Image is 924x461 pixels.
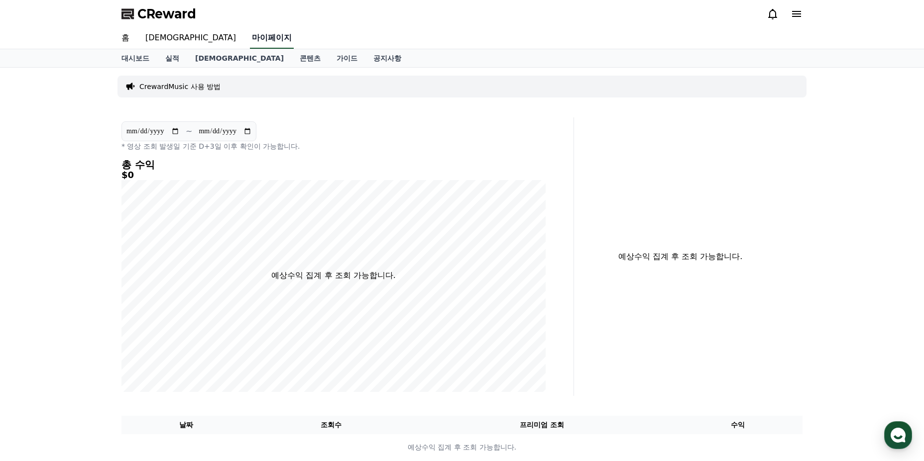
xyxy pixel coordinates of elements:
p: * 영상 조회 발생일 기준 D+3일 이후 확인이 가능합니다. [121,141,546,151]
h5: $0 [121,170,546,180]
th: 날짜 [121,416,251,434]
a: [DEMOGRAPHIC_DATA] [187,49,292,67]
a: 실적 [157,49,187,67]
a: 공지사항 [365,49,409,67]
th: 조회수 [251,416,411,434]
a: 콘텐츠 [292,49,329,67]
a: 마이페이지 [250,28,294,49]
span: 홈 [31,330,37,338]
span: CReward [137,6,196,22]
h4: 총 수익 [121,159,546,170]
a: [DEMOGRAPHIC_DATA] [137,28,244,49]
p: 예상수익 집계 후 조회 가능합니다. [271,270,395,281]
th: 수익 [673,416,803,434]
p: 예상수익 집계 후 조회 가능합니다. [122,442,802,453]
a: 홈 [114,28,137,49]
a: 가이드 [329,49,365,67]
th: 프리미엄 조회 [411,416,673,434]
a: CReward [121,6,196,22]
p: 예상수익 집계 후 조회 가능합니다. [582,251,779,263]
a: 대화 [66,315,128,340]
a: 설정 [128,315,191,340]
a: 홈 [3,315,66,340]
a: CrewardMusic 사용 방법 [139,82,221,92]
a: 대시보드 [114,49,157,67]
p: ~ [186,125,192,137]
span: 설정 [154,330,166,338]
span: 대화 [91,331,103,339]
